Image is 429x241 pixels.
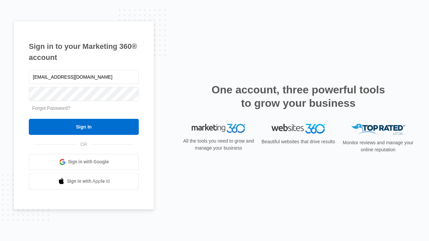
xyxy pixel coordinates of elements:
[29,173,139,189] a: Sign in with Apple Id
[351,124,405,135] img: Top Rated Local
[67,178,110,185] span: Sign in with Apple Id
[209,83,387,110] h2: One account, three powerful tools to grow your business
[192,124,245,133] img: Marketing 360
[29,70,139,84] input: Email
[181,138,256,152] p: All the tools you need to grow and manage your business
[76,141,92,148] span: OR
[271,124,325,134] img: Websites 360
[29,119,139,135] input: Sign In
[341,139,416,153] p: Monitor reviews and manage your online reputation
[29,41,139,63] h1: Sign in to your Marketing 360® account
[261,138,336,145] p: Beautiful websites that drive results
[29,154,139,170] a: Sign in with Google
[32,105,70,111] a: Forgot Password?
[68,158,109,165] span: Sign in with Google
